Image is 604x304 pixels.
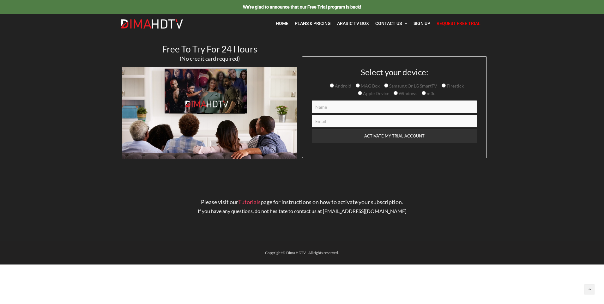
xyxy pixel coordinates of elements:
input: m3u [422,91,426,95]
form: Contact form [307,68,482,158]
input: Apple Device [358,91,362,95]
input: ACTIVATE MY TRIAL ACCOUNT [312,129,477,143]
a: Sign Up [410,17,433,30]
span: (No credit card required) [180,55,240,62]
a: Tutorials [238,198,261,205]
span: Free To Try For 24 Hours [162,44,257,54]
span: Select your device: [361,67,428,77]
input: Name [312,100,477,113]
a: Plans & Pricing [292,17,334,30]
span: Windows [398,91,417,96]
input: Windows [394,91,398,95]
span: Samsung Or LG SmartTV [388,83,437,88]
span: Android [334,83,351,88]
span: MAG Box [360,83,380,88]
a: We're glad to announce that our Free Trial program is back! [243,4,361,9]
span: Request Free Trial [437,21,480,26]
span: m3u [426,91,436,96]
span: Contact Us [375,21,402,26]
span: Plans & Pricing [295,21,331,26]
input: Firestick [442,83,446,88]
a: Back to top [584,284,595,295]
a: Contact Us [372,17,410,30]
input: Samsung Or LG SmartTV [384,83,388,88]
span: Please visit our page for instructions on how to activate your subscription. [201,198,403,205]
span: Home [276,21,288,26]
input: Android [330,83,334,88]
div: Copyright © Dima HDTV - All rights reserved. [117,249,487,257]
span: If you have any questions, do not hesitate to contact us at [EMAIL_ADDRESS][DOMAIN_NAME] [198,208,407,214]
a: Home [273,17,292,30]
span: Apple Device [362,91,389,96]
a: Arabic TV Box [334,17,372,30]
span: Firestick [446,83,464,88]
a: Request Free Trial [433,17,484,30]
span: Arabic TV Box [337,21,369,26]
input: MAG Box [356,83,360,88]
span: Sign Up [414,21,430,26]
img: Dima HDTV [120,19,184,29]
input: Email [312,115,477,127]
